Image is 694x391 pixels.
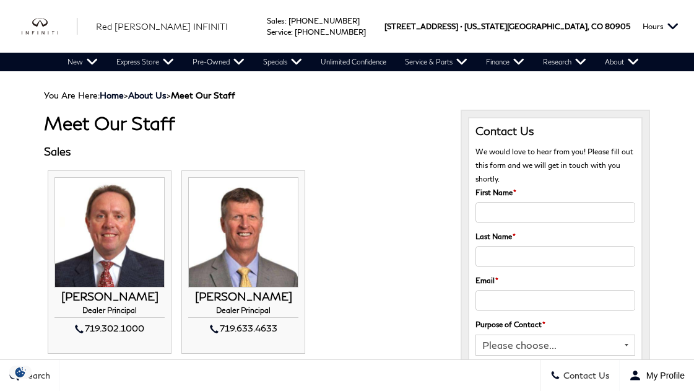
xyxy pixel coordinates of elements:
h3: Contact Us [475,125,635,138]
span: We would love to hear from you! Please fill out this form and we will get in touch with you shortly. [475,147,633,183]
nav: Main Navigation [58,53,648,71]
label: Last Name [475,229,516,243]
label: Purpose of Contact [475,317,545,331]
button: Open user profile menu [620,360,694,391]
a: Research [534,53,596,71]
h1: Meet Our Staff [44,113,442,133]
span: > [128,90,235,100]
a: [PHONE_NUMBER] [295,27,366,37]
h3: [PERSON_NAME] [54,291,165,303]
label: First Name [475,185,516,199]
a: Finance [477,53,534,71]
a: Express Store [107,53,183,71]
img: INFINITI [22,18,77,35]
h4: Dealer Principal [188,306,298,318]
h4: Dealer Principal [54,306,165,318]
a: Home [100,90,124,100]
span: Sales [267,16,285,25]
strong: Meet Our Staff [171,90,235,100]
h3: Sales [44,146,442,158]
a: [STREET_ADDRESS] • [US_STATE][GEOGRAPHIC_DATA], CO 80905 [384,22,630,31]
div: 719.633.4633 [188,321,298,336]
span: Contact Us [560,371,610,381]
a: Pre-Owned [183,53,254,71]
img: MIKE JORGENSEN [188,177,298,288]
div: Breadcrumbs [44,90,650,100]
label: Email [475,273,498,287]
span: Red [PERSON_NAME] INFINITI [96,21,228,32]
span: You Are Here: [44,90,235,100]
a: Unlimited Confidence [311,53,396,71]
img: THOM BUCKLEY [54,177,165,288]
img: Opt-Out Icon [6,366,35,379]
span: Search [19,371,50,381]
a: Red [PERSON_NAME] INFINITI [96,20,228,33]
div: 719.302.1000 [54,321,165,336]
a: New [58,53,107,71]
a: Specials [254,53,311,71]
a: [PHONE_NUMBER] [288,16,360,25]
a: Service & Parts [396,53,477,71]
span: Service [267,27,291,37]
span: : [291,27,293,37]
h3: [PERSON_NAME] [188,291,298,303]
a: About Us [128,90,167,100]
span: My Profile [641,371,685,380]
a: About [596,53,648,71]
a: infiniti [22,18,77,35]
section: Click to Open Cookie Consent Modal [6,366,35,379]
span: : [285,16,287,25]
span: > [100,90,235,100]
